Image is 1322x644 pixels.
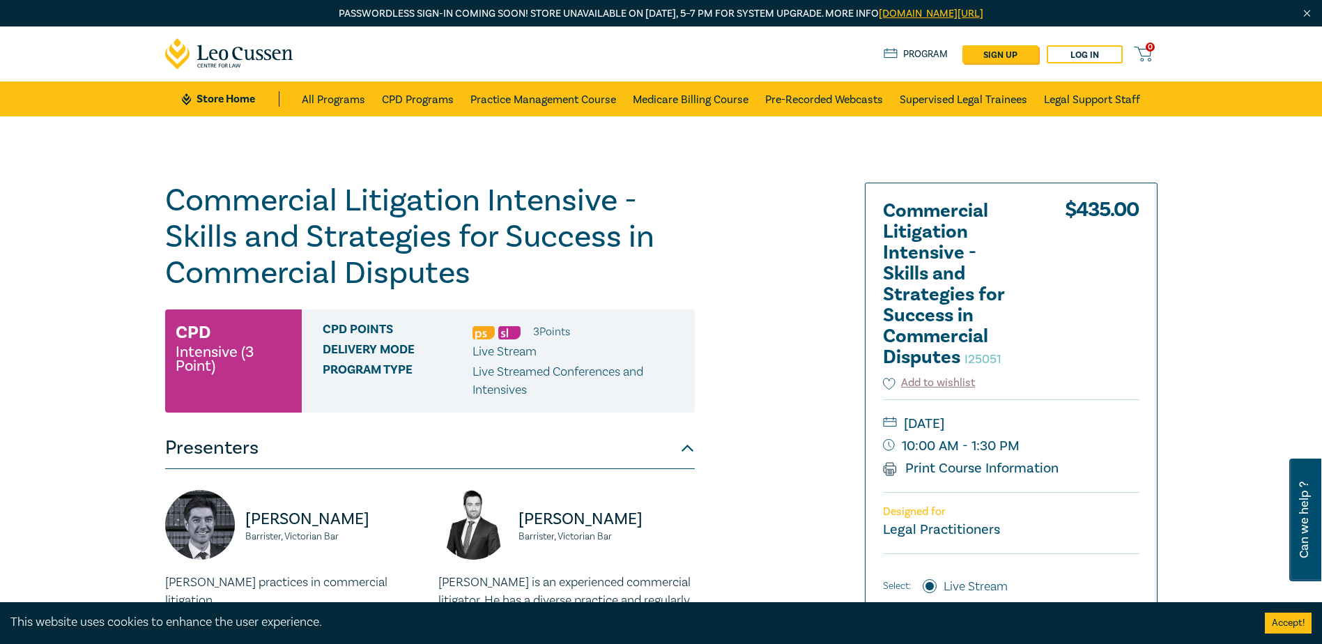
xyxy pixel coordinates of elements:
[165,6,1158,22] p: Passwordless sign-in coming soon! Store unavailable on [DATE], 5–7 PM for system upgrade. More info
[245,508,422,530] p: [PERSON_NAME]
[382,82,454,116] a: CPD Programs
[165,574,422,610] p: [PERSON_NAME] practices in commercial litigation.
[883,505,1139,519] p: Designed for
[1146,43,1155,52] span: 0
[1265,613,1312,634] button: Accept cookies
[1047,45,1123,63] a: Log in
[10,613,1244,631] div: This website uses cookies to enhance the user experience.
[1065,201,1139,375] div: $ 435.00
[165,490,235,560] img: https://s3.ap-southeast-2.amazonaws.com/leo-cussen-store-production-content/Contacts/Jonathan%20W...
[883,459,1059,477] a: Print Course Information
[518,532,695,542] small: Barrister, Victorian Bar
[323,323,472,341] span: CPD Points
[498,326,521,339] img: Substantive Law
[323,343,472,361] span: Delivery Mode
[900,82,1027,116] a: Supervised Legal Trainees
[176,345,291,373] small: Intensive (3 Point)
[472,326,495,339] img: Professional Skills
[883,201,1036,368] h2: Commercial Litigation Intensive - Skills and Strategies for Success in Commercial Disputes
[1044,82,1140,116] a: Legal Support Staff
[182,91,279,107] a: Store Home
[883,413,1139,435] small: [DATE]
[472,363,684,399] p: Live Streamed Conferences and Intensives
[962,45,1038,63] a: sign up
[533,323,570,341] li: 3 Point s
[964,351,1001,367] small: I25051
[883,578,911,594] span: Select:
[302,82,365,116] a: All Programs
[472,344,537,360] span: Live Stream
[879,7,983,20] a: [DOMAIN_NAME][URL]
[883,435,1139,457] small: 10:00 AM - 1:30 PM
[633,82,748,116] a: Medicare Billing Course
[245,532,422,542] small: Barrister, Victorian Bar
[765,82,883,116] a: Pre-Recorded Webcasts
[883,375,976,391] button: Add to wishlist
[518,508,695,530] p: [PERSON_NAME]
[470,82,616,116] a: Practice Management Course
[438,490,508,560] img: https://s3.ap-southeast-2.amazonaws.com/leo-cussen-store-production-content/Contacts/Adam%20John%...
[884,47,948,62] a: Program
[883,521,1000,539] small: Legal Practitioners
[323,363,472,399] span: Program type
[165,427,695,469] button: Presenters
[165,183,695,291] h1: Commercial Litigation Intensive - Skills and Strategies for Success in Commercial Disputes
[1301,8,1313,20] img: Close
[944,578,1008,596] label: Live Stream
[176,320,210,345] h3: CPD
[1298,467,1311,573] span: Can we help ?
